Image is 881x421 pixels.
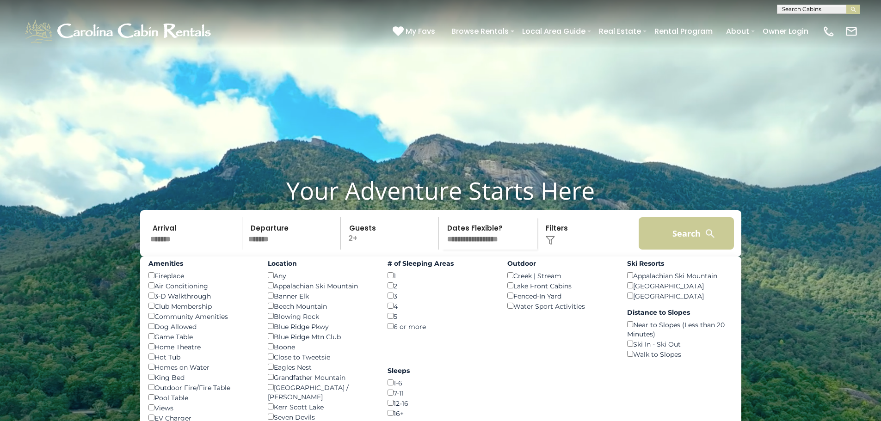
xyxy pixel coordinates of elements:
div: Fireplace [148,270,254,281]
div: Water Sport Activities [507,301,613,311]
div: Grandfather Mountain [268,372,374,382]
a: Browse Rentals [447,23,513,39]
div: Close to Tweetsie [268,352,374,362]
div: Beech Mountain [268,301,374,311]
div: Home Theatre [148,342,254,352]
div: Any [268,270,374,281]
div: Homes on Water [148,362,254,372]
a: Local Area Guide [518,23,590,39]
div: 4 [388,301,493,311]
label: Outdoor [507,259,613,268]
div: Appalachian Ski Mountain [268,281,374,291]
div: 12-16 [388,398,493,408]
div: 5 [388,311,493,321]
label: # of Sleeping Areas [388,259,493,268]
div: Eagles Nest [268,362,374,372]
button: Search [639,217,734,250]
div: 3 [388,291,493,301]
label: Location [268,259,374,268]
a: About [721,23,754,39]
div: 7-11 [388,388,493,398]
img: mail-regular-white.png [845,25,858,38]
label: Ski Resorts [627,259,733,268]
a: Real Estate [594,23,646,39]
div: 16+ [388,408,493,418]
label: Distance to Slopes [627,308,733,317]
div: [GEOGRAPHIC_DATA] [627,281,733,291]
div: Blue Ridge Pkwy [268,321,374,331]
div: 2 [388,281,493,291]
div: 3-D Walkthrough [148,291,254,301]
div: Creek | Stream [507,270,613,281]
div: Appalachian Ski Mountain [627,270,733,281]
div: Boone [268,342,374,352]
label: Sleeps [388,366,493,375]
div: Outdoor Fire/Fire Table [148,382,254,392]
div: Game Table [148,331,254,342]
img: White-1-1-2.png [23,18,215,45]
div: Fenced-In Yard [507,291,613,301]
img: search-regular-white.png [704,228,716,239]
h1: Your Adventure Starts Here [7,176,874,205]
div: Lake Front Cabins [507,281,613,291]
a: Rental Program [650,23,717,39]
div: Views [148,403,254,413]
div: Blowing Rock [268,311,374,321]
div: [GEOGRAPHIC_DATA] [627,291,733,301]
a: My Favs [393,25,437,37]
div: King Bed [148,372,254,382]
div: Air Conditioning [148,281,254,291]
div: Club Membership [148,301,254,311]
img: phone-regular-white.png [822,25,835,38]
div: Kerr Scott Lake [268,402,374,412]
div: Ski In - Ski Out [627,339,733,349]
div: Banner Elk [268,291,374,301]
div: Dog Allowed [148,321,254,331]
div: 1-6 [388,378,493,388]
div: 1 [388,270,493,281]
span: My Favs [406,25,435,37]
div: 6 or more [388,321,493,331]
div: Blue Ridge Mtn Club [268,331,374,342]
div: Walk to Slopes [627,349,733,359]
img: filter--v1.png [546,236,555,245]
a: Owner Login [758,23,813,39]
div: [GEOGRAPHIC_DATA] / [PERSON_NAME] [268,382,374,402]
div: Community Amenities [148,311,254,321]
div: Hot Tub [148,352,254,362]
p: 2+ [344,217,439,250]
div: Pool Table [148,392,254,403]
label: Amenities [148,259,254,268]
div: Near to Slopes (Less than 20 Minutes) [627,319,733,339]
